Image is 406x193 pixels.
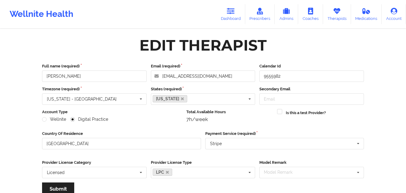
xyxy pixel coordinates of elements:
label: Timezone (required) [42,86,147,92]
label: Full name (required) [42,63,147,69]
label: Calendar Id [259,63,364,69]
label: Provider License Type [151,160,255,166]
input: Email [259,93,364,105]
a: [US_STATE] [153,95,188,102]
div: Stripe [210,142,222,146]
label: Email (required) [151,63,255,69]
label: Total Available Hours [186,109,273,115]
label: Account Type [42,109,182,115]
a: Coaches [298,4,323,24]
a: Prescribers [245,4,275,24]
label: Is this a test Provider? [286,110,326,116]
label: States (required) [151,86,255,92]
label: Payment Service (required) [205,131,364,137]
input: Full name [42,70,147,82]
label: Secondary Email [259,86,364,92]
a: Admins [275,4,298,24]
input: Calendar Id [259,70,364,82]
a: Account [382,4,406,24]
label: Wellnite [42,117,66,122]
label: Digital Practice [70,117,108,122]
a: Therapists [323,4,351,24]
div: Model Remark [262,169,301,176]
a: Dashboard [216,4,245,24]
div: 7h/week [186,116,273,122]
div: Licensed [47,170,65,175]
label: Country Of Residence [42,131,201,137]
label: Provider License Category [42,160,147,166]
a: Medications [351,4,382,24]
div: Edit Therapist [139,36,267,55]
label: Model Remark [259,160,364,166]
a: LPC [153,169,172,176]
input: Email address [151,70,255,82]
div: [US_STATE] - [GEOGRAPHIC_DATA] [47,97,117,101]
